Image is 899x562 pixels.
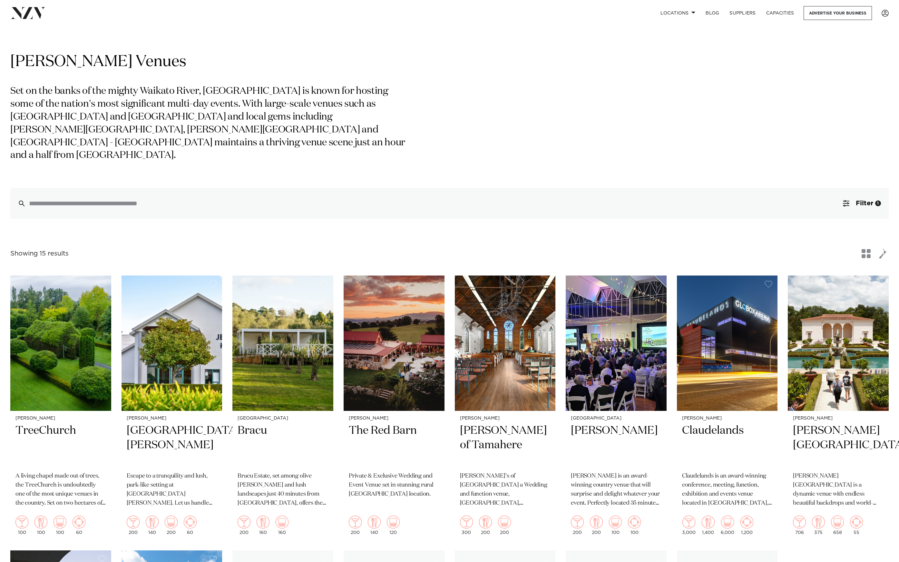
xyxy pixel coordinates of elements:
[628,516,641,528] img: meeting.png
[682,516,696,535] div: 3,000
[628,516,641,535] div: 100
[571,472,661,508] p: [PERSON_NAME] is an award-winning country venue that will surprise and delight whatever your even...
[788,276,889,540] a: [PERSON_NAME] [PERSON_NAME][GEOGRAPHIC_DATA] [PERSON_NAME][GEOGRAPHIC_DATA] is a dynamic venue wi...
[682,472,773,508] p: Claudelands is an award-winning conference, meeting, function, exhibition and events venue locate...
[721,516,734,528] img: theatre.png
[590,516,603,528] img: dining.png
[571,516,584,528] img: cocktail.png
[793,472,884,508] p: [PERSON_NAME][GEOGRAPHIC_DATA] is a dynamic venue with endless beautiful backdrops and world-clas...
[127,416,217,421] small: [PERSON_NAME]
[793,416,884,421] small: [PERSON_NAME]
[73,516,85,535] div: 60
[349,423,439,467] h2: The Red Barn
[127,516,140,535] div: 200
[793,516,806,535] div: 706
[793,423,884,467] h2: [PERSON_NAME][GEOGRAPHIC_DATA]
[460,516,473,535] div: 300
[812,516,825,528] img: dining.png
[34,516,47,528] img: dining.png
[238,423,328,467] h2: Bracu
[349,516,362,535] div: 200
[165,516,178,535] div: 200
[238,416,328,421] small: [GEOGRAPHIC_DATA]
[460,472,551,508] p: [PERSON_NAME]’s of [GEOGRAPHIC_DATA] a Wedding and function venue, [GEOGRAPHIC_DATA], [GEOGRAPHIC...
[498,516,511,535] div: 200
[655,6,700,20] a: Locations
[850,516,863,535] div: 55
[609,516,622,528] img: theatre.png
[276,516,288,535] div: 160
[184,516,197,528] img: meeting.png
[257,516,269,528] img: dining.png
[571,423,661,467] h2: [PERSON_NAME]
[54,516,66,528] img: theatre.png
[15,516,28,535] div: 100
[740,516,753,528] img: meeting.png
[276,516,288,528] img: theatre.png
[368,516,381,528] img: dining.png
[682,416,773,421] small: [PERSON_NAME]
[498,516,511,528] img: theatre.png
[682,516,695,528] img: cocktail.png
[761,6,799,20] a: Capacities
[34,516,47,535] div: 100
[831,516,844,528] img: theatre.png
[127,423,217,467] h2: [GEOGRAPHIC_DATA][PERSON_NAME]
[850,516,863,528] img: meeting.png
[460,416,551,421] small: [PERSON_NAME]
[368,516,381,535] div: 140
[682,423,773,467] h2: Claudelands
[54,516,66,535] div: 100
[724,6,761,20] a: SUPPLIERS
[793,516,806,528] img: cocktail.png
[812,516,825,535] div: 375
[856,200,873,207] span: Filter
[10,7,45,19] img: nzv-logo.png
[349,516,362,528] img: cocktail.png
[479,516,492,535] div: 200
[344,276,445,540] a: [PERSON_NAME] The Red Barn Private & Exclusive Wedding and Event Venue set in stunning rural [GEO...
[238,516,250,528] img: cocktail.png
[10,276,111,540] a: [PERSON_NAME] TreeChurch A living chapel made out of trees, the TreeChurch is undoubtedly one of ...
[740,516,753,535] div: 1,200
[73,516,85,528] img: meeting.png
[677,276,778,540] a: [PERSON_NAME] Claudelands Claudelands is an award-winning conference, meeting, function, exhibiti...
[10,85,409,162] p: Set on the banks of the mighty Waikato River, [GEOGRAPHIC_DATA] is known for hosting some of the ...
[875,200,881,206] div: 1
[146,516,159,528] img: dining.png
[165,516,178,528] img: theatre.png
[702,516,715,535] div: 1,400
[349,472,439,499] p: Private & Exclusive Wedding and Event Venue set in stunning rural [GEOGRAPHIC_DATA] location.
[566,276,667,540] a: [GEOGRAPHIC_DATA] [PERSON_NAME] [PERSON_NAME] is an award-winning country venue that will surpris...
[571,516,584,535] div: 200
[15,423,106,467] h2: TreeChurch
[387,516,400,535] div: 120
[804,6,872,20] a: Advertise your business
[721,516,734,535] div: 6,000
[15,416,106,421] small: [PERSON_NAME]
[10,249,69,259] div: Showing 15 results
[590,516,603,535] div: 200
[479,516,492,528] img: dining.png
[609,516,622,535] div: 100
[349,416,439,421] small: [PERSON_NAME]
[238,472,328,508] p: Bracu Estate, set among olive [PERSON_NAME] and lush landscapes just 40 minutes from [GEOGRAPHIC_...
[460,516,473,528] img: cocktail.png
[700,6,724,20] a: BLOG
[127,516,140,528] img: cocktail.png
[702,516,715,528] img: dining.png
[15,516,28,528] img: cocktail.png
[15,472,106,508] p: A living chapel made out of trees, the TreeChurch is undoubtedly one of the most unique venues in...
[127,472,217,508] p: Escape to a tranquility and lush, park-like setting at [GEOGRAPHIC_DATA][PERSON_NAME]. Let us han...
[460,423,551,467] h2: [PERSON_NAME] of Tamahere
[831,516,844,535] div: 658
[257,516,269,535] div: 160
[835,188,889,219] button: Filter1
[571,416,661,421] small: [GEOGRAPHIC_DATA]
[455,276,556,540] a: [PERSON_NAME] [PERSON_NAME] of Tamahere [PERSON_NAME]’s of [GEOGRAPHIC_DATA] a Wedding and functi...
[184,516,197,535] div: 60
[146,516,159,535] div: 140
[122,276,222,540] a: [PERSON_NAME] [GEOGRAPHIC_DATA][PERSON_NAME] Escape to a tranquility and lush, park-like setting ...
[10,52,889,72] h1: [PERSON_NAME] Venues
[238,516,250,535] div: 200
